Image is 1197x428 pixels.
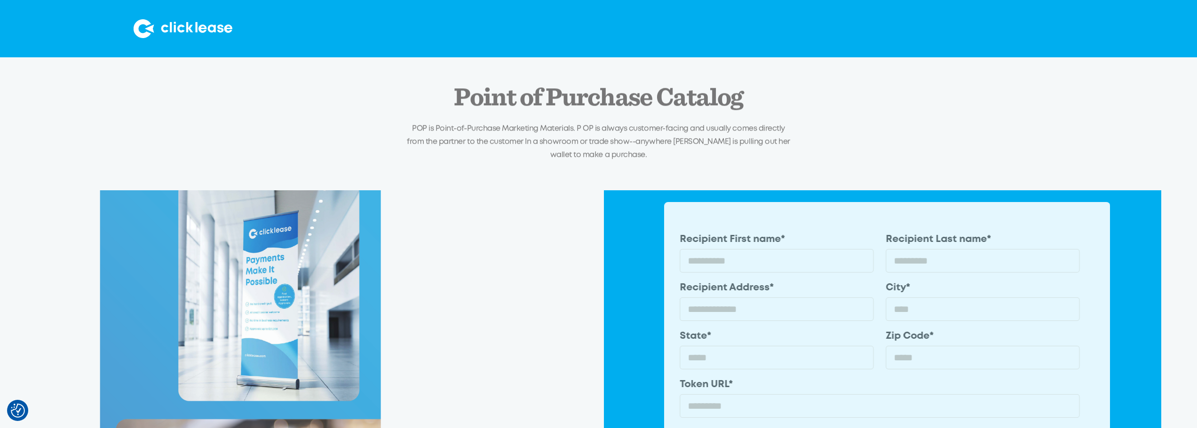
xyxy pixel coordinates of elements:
[454,85,743,112] h2: Point of Purchase Catalog
[680,233,873,247] label: Recipient First name*
[680,329,873,343] label: State*
[11,404,25,418] button: Consent Preferences
[886,329,1079,343] label: Zip Code*
[680,377,1079,391] label: Token URL*
[11,404,25,418] img: Revisit consent button
[680,280,873,295] label: Recipient Address*
[886,233,1079,247] label: Recipient Last name*
[404,123,794,162] p: POP is Point-of-Purchase Marketing Materials. P OP is always customer-facing and usually comes di...
[886,280,1079,295] label: City*
[134,19,232,38] img: Clicklease logo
